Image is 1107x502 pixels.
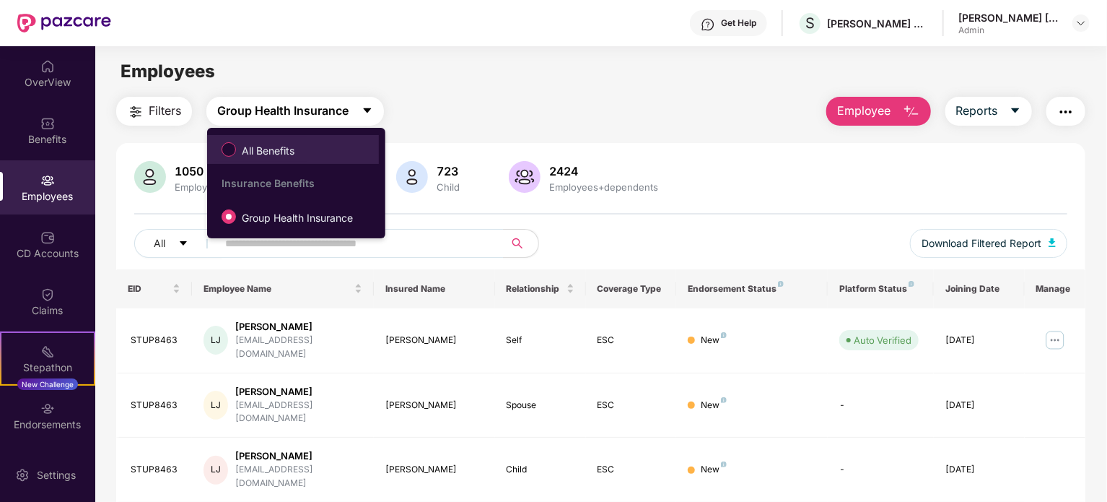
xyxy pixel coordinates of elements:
img: svg+xml;base64,PHN2ZyB4bWxucz0iaHR0cDovL3d3dy53My5vcmcvMjAwMC9zdmciIHdpZHRoPSI4IiBoZWlnaHQ9IjgiIH... [721,462,727,467]
div: [PERSON_NAME] [385,399,484,412]
span: Filters [149,102,181,120]
button: search [503,229,539,258]
div: New Challenge [17,378,78,390]
img: svg+xml;base64,PHN2ZyBpZD0iRW1wbG95ZWVzIiB4bWxucz0iaHR0cDovL3d3dy53My5vcmcvMjAwMC9zdmciIHdpZHRoPS... [40,173,55,188]
div: Employees+dependents [546,181,661,193]
span: Group Health Insurance [236,210,359,226]
div: Insurance Benefits [222,177,379,189]
span: caret-down [362,105,373,118]
img: svg+xml;base64,PHN2ZyBpZD0iQ2xhaW0iIHhtbG5zPSJodHRwOi8vd3d3LnczLm9yZy8yMDAwL3N2ZyIgd2lkdGg9IjIwIi... [40,287,55,302]
div: LJ [204,326,228,355]
button: Employee [826,97,931,126]
div: LJ [204,456,228,485]
th: Employee Name [192,269,374,308]
div: New [701,463,727,477]
div: 1050 [172,164,227,178]
img: svg+xml;base64,PHN2ZyBpZD0iRHJvcGRvd24tMzJ4MzIiIHhtbG5zPSJodHRwOi8vd3d3LnczLm9yZy8yMDAwL3N2ZyIgd2... [1075,17,1087,29]
div: Child [434,181,463,193]
img: svg+xml;base64,PHN2ZyB4bWxucz0iaHR0cDovL3d3dy53My5vcmcvMjAwMC9zdmciIHdpZHRoPSIyMSIgaGVpZ2h0PSIyMC... [40,345,55,359]
span: All [154,235,165,251]
th: Coverage Type [586,269,677,308]
img: svg+xml;base64,PHN2ZyB4bWxucz0iaHR0cDovL3d3dy53My5vcmcvMjAwMC9zdmciIHdpZHRoPSI4IiBoZWlnaHQ9IjgiIH... [721,332,727,338]
span: All Benefits [236,143,300,159]
div: Employees [172,181,227,193]
span: caret-down [1010,105,1021,118]
div: Get Help [721,17,756,29]
img: svg+xml;base64,PHN2ZyB4bWxucz0iaHR0cDovL3d3dy53My5vcmcvMjAwMC9zdmciIHhtbG5zOnhsaW5rPSJodHRwOi8vd3... [134,161,166,193]
img: svg+xml;base64,PHN2ZyB4bWxucz0iaHR0cDovL3d3dy53My5vcmcvMjAwMC9zdmciIHdpZHRoPSI4IiBoZWlnaHQ9IjgiIH... [909,281,914,287]
div: New [701,334,727,347]
div: [PERSON_NAME] [235,320,362,334]
div: Child [507,463,574,477]
span: Employees [121,61,215,82]
div: [PERSON_NAME] [385,334,484,347]
img: svg+xml;base64,PHN2ZyBpZD0iQ0RfQWNjb3VudHMiIGRhdGEtbmFtZT0iQ0QgQWNjb3VudHMiIHhtbG5zPSJodHRwOi8vd3... [40,230,55,245]
th: Insured Name [374,269,495,308]
img: svg+xml;base64,PHN2ZyB4bWxucz0iaHR0cDovL3d3dy53My5vcmcvMjAwMC9zdmciIHdpZHRoPSIyNCIgaGVpZ2h0PSIyNC... [127,103,144,121]
span: Reports [956,102,998,120]
span: caret-down [178,238,188,250]
img: New Pazcare Logo [17,14,111,33]
span: search [503,238,531,249]
button: Group Health Insurancecaret-down [206,97,384,126]
button: Reportscaret-down [945,97,1032,126]
div: Endorsement Status [688,283,816,295]
img: svg+xml;base64,PHN2ZyB4bWxucz0iaHR0cDovL3d3dy53My5vcmcvMjAwMC9zdmciIHhtbG5zOnhsaW5rPSJodHRwOi8vd3... [1049,238,1056,247]
img: svg+xml;base64,PHN2ZyB4bWxucz0iaHR0cDovL3d3dy53My5vcmcvMjAwMC9zdmciIHhtbG5zOnhsaW5rPSJodHRwOi8vd3... [903,103,920,121]
div: LJ [204,391,228,420]
div: Settings [32,468,80,482]
button: Allcaret-down [134,229,222,258]
img: svg+xml;base64,PHN2ZyB4bWxucz0iaHR0cDovL3d3dy53My5vcmcvMjAwMC9zdmciIHdpZHRoPSI4IiBoZWlnaHQ9IjgiIH... [721,397,727,403]
button: Filters [116,97,192,126]
button: Download Filtered Report [910,229,1067,258]
img: svg+xml;base64,PHN2ZyBpZD0iQmVuZWZpdHMiIHhtbG5zPSJodHRwOi8vd3d3LnczLm9yZy8yMDAwL3N2ZyIgd2lkdGg9Ij... [40,116,55,131]
span: EID [128,283,170,295]
img: manageButton [1043,329,1067,352]
img: svg+xml;base64,PHN2ZyBpZD0iU2V0dGluZy0yMHgyMCIgeG1sbnM9Imh0dHA6Ly93d3cudzMub3JnLzIwMDAvc3ZnIiB3aW... [15,468,30,482]
div: [PERSON_NAME] [385,463,484,477]
img: svg+xml;base64,PHN2ZyBpZD0iRW5kb3JzZW1lbnRzIiB4bWxucz0iaHR0cDovL3d3dy53My5vcmcvMjAwMC9zdmciIHdpZH... [40,402,55,416]
th: Manage [1025,269,1085,308]
img: svg+xml;base64,PHN2ZyBpZD0iSG9tZSIgeG1sbnM9Imh0dHA6Ly93d3cudzMub3JnLzIwMDAvc3ZnIiB3aWR0aD0iMjAiIG... [40,59,55,74]
span: Relationship [507,283,564,295]
div: STUP8463 [131,399,180,412]
div: New [701,399,727,412]
div: 723 [434,164,463,178]
img: svg+xml;base64,PHN2ZyB4bWxucz0iaHR0cDovL3d3dy53My5vcmcvMjAwMC9zdmciIHhtbG5zOnhsaW5rPSJodHRwOi8vd3... [396,161,428,193]
div: STUP8463 [131,463,180,477]
div: [DATE] [945,463,1013,477]
div: ESC [598,463,665,477]
th: EID [116,269,192,308]
div: Platform Status [839,283,922,295]
div: [EMAIL_ADDRESS][DOMAIN_NAME] [235,463,362,490]
div: ESC [598,399,665,412]
div: [EMAIL_ADDRESS][DOMAIN_NAME] [235,399,362,426]
div: Auto Verified [854,333,911,347]
div: ESC [598,334,665,347]
span: S [805,14,815,32]
div: [EMAIL_ADDRESS][DOMAIN_NAME] [235,334,362,361]
span: Group Health Insurance [217,102,349,120]
div: Self [507,334,574,347]
div: Stepathon [1,360,94,375]
div: [PERSON_NAME] CONSULTANTS P LTD [827,17,928,30]
th: Relationship [495,269,586,308]
div: Admin [958,25,1059,36]
div: [DATE] [945,399,1013,412]
span: Download Filtered Report [922,235,1041,251]
div: Spouse [507,399,574,412]
div: [PERSON_NAME] [235,385,362,399]
div: 2424 [546,164,661,178]
th: Joining Date [934,269,1025,308]
div: [PERSON_NAME] [235,449,362,463]
img: svg+xml;base64,PHN2ZyBpZD0iSGVscC0zMngzMiIgeG1sbnM9Imh0dHA6Ly93d3cudzMub3JnLzIwMDAvc3ZnIiB3aWR0aD... [701,17,715,32]
img: svg+xml;base64,PHN2ZyB4bWxucz0iaHR0cDovL3d3dy53My5vcmcvMjAwMC9zdmciIHhtbG5zOnhsaW5rPSJodHRwOi8vd3... [509,161,541,193]
td: - [828,373,934,438]
div: [PERSON_NAME] [PERSON_NAME] [958,11,1059,25]
div: [DATE] [945,334,1013,347]
div: STUP8463 [131,334,180,347]
img: svg+xml;base64,PHN2ZyB4bWxucz0iaHR0cDovL3d3dy53My5vcmcvMjAwMC9zdmciIHdpZHRoPSIyNCIgaGVpZ2h0PSIyNC... [1057,103,1075,121]
img: svg+xml;base64,PHN2ZyB4bWxucz0iaHR0cDovL3d3dy53My5vcmcvMjAwMC9zdmciIHdpZHRoPSI4IiBoZWlnaHQ9IjgiIH... [778,281,784,287]
span: Employee Name [204,283,351,295]
span: Employee [837,102,891,120]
